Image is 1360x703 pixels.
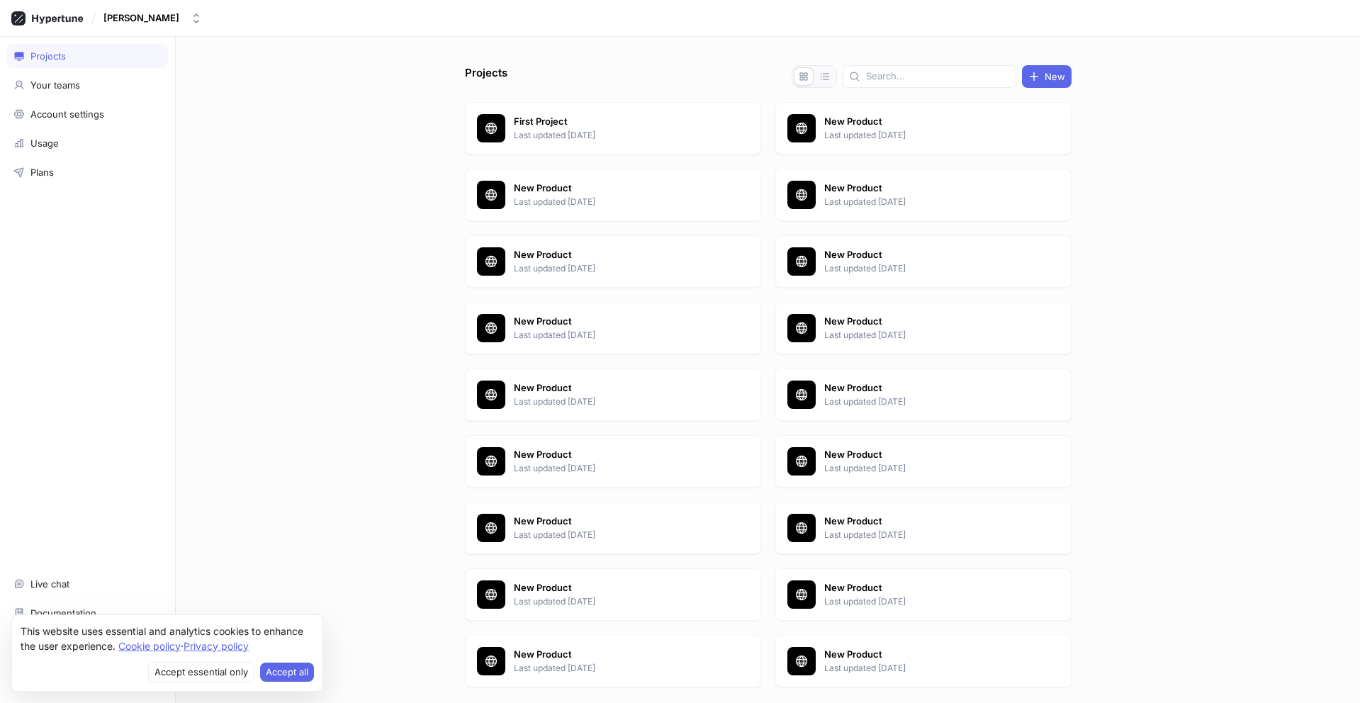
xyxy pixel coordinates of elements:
[7,601,168,625] a: Documentation
[824,529,1030,541] p: Last updated [DATE]
[21,624,314,653] div: This website uses essential and analytics cookies to enhance the user experience. ‧
[514,129,719,142] p: Last updated [DATE]
[514,248,719,262] p: New Product
[514,196,719,208] p: Last updated [DATE]
[824,648,1030,662] p: New Product
[514,448,719,462] p: New Product
[98,6,208,30] button: [PERSON_NAME]
[824,395,1030,408] p: Last updated [DATE]
[514,262,719,275] p: Last updated [DATE]
[184,640,249,652] a: Privacy policy
[1045,72,1065,81] span: New
[30,50,66,62] div: Projects
[824,514,1030,529] p: New Product
[30,607,96,619] div: Documentation
[824,595,1030,608] p: Last updated [DATE]
[824,248,1030,262] p: New Product
[148,662,254,683] button: Decline cookies
[30,137,59,149] div: Usage
[7,131,168,155] a: Usage
[465,65,507,88] p: Projects
[824,329,1030,342] p: Last updated [DATE]
[30,167,54,178] div: Plans
[824,129,1030,142] p: Last updated [DATE]
[514,595,719,608] p: Last updated [DATE]
[514,181,719,196] p: New Product
[824,581,1030,595] p: New Product
[824,448,1030,462] p: New Product
[824,662,1030,675] p: Last updated [DATE]
[824,181,1030,196] p: New Product
[824,115,1030,129] p: New Product
[866,69,1010,84] input: Search...
[514,329,719,342] p: Last updated [DATE]
[514,648,719,662] p: New Product
[260,663,314,682] button: Accept cookies
[514,529,719,541] p: Last updated [DATE]
[824,315,1030,329] p: New Product
[514,462,719,475] p: Last updated [DATE]
[514,514,719,529] p: New Product
[514,315,719,329] p: New Product
[7,73,168,97] a: Your teams
[514,581,719,595] p: New Product
[824,462,1030,475] p: Last updated [DATE]
[30,578,69,590] div: Live chat
[514,115,719,129] p: First Project
[7,160,168,184] a: Plans
[1022,65,1072,88] button: New
[824,381,1030,395] p: New Product
[514,395,719,408] p: Last updated [DATE]
[824,262,1030,275] p: Last updated [DATE]
[118,640,181,652] a: Cookie policy
[514,381,719,395] p: New Product
[30,79,80,91] div: Your teams
[30,108,104,120] div: Account settings
[7,44,168,68] a: Projects
[103,12,179,24] div: [PERSON_NAME]
[514,662,719,675] p: Last updated [DATE]
[824,196,1030,208] p: Last updated [DATE]
[7,102,168,126] a: Account settings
